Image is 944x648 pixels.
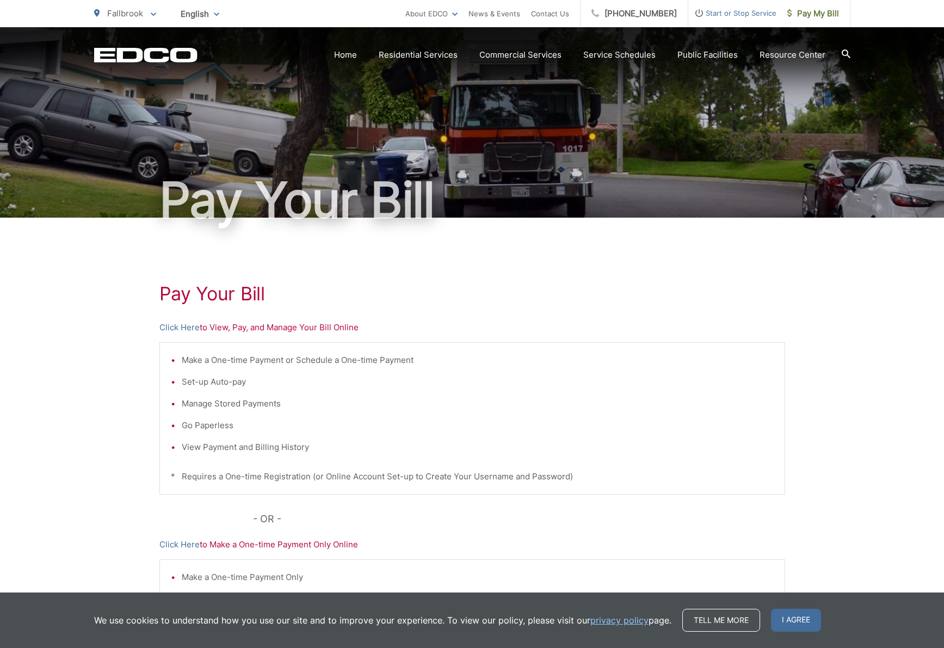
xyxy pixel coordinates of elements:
[182,354,774,367] li: Make a One-time Payment or Schedule a One-time Payment
[107,8,143,18] span: Fallbrook
[94,614,671,627] p: We use cookies to understand how you use our site and to improve your experience. To view our pol...
[182,375,774,388] li: Set-up Auto-pay
[787,7,839,20] span: Pay My Bill
[171,470,774,483] p: * Requires a One-time Registration (or Online Account Set-up to Create Your Username and Password)
[405,7,458,20] a: About EDCO
[583,48,656,61] a: Service Schedules
[182,441,774,454] li: View Payment and Billing History
[159,321,785,334] p: to View, Pay, and Manage Your Bill Online
[682,609,760,632] a: Tell me more
[531,7,569,20] a: Contact Us
[253,511,785,527] p: - OR -
[159,283,785,305] h1: Pay Your Bill
[771,609,821,632] span: I agree
[590,614,649,627] a: privacy policy
[94,47,198,63] a: EDCD logo. Return to the homepage.
[479,48,562,61] a: Commercial Services
[760,48,825,61] a: Resource Center
[172,4,227,23] span: English
[182,397,774,410] li: Manage Stored Payments
[677,48,738,61] a: Public Facilities
[182,571,774,584] li: Make a One-time Payment Only
[159,538,200,551] a: Click Here
[159,321,200,334] a: Click Here
[94,173,850,227] h1: Pay Your Bill
[182,419,774,432] li: Go Paperless
[468,7,520,20] a: News & Events
[379,48,458,61] a: Residential Services
[159,538,785,551] p: to Make a One-time Payment Only Online
[334,48,357,61] a: Home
